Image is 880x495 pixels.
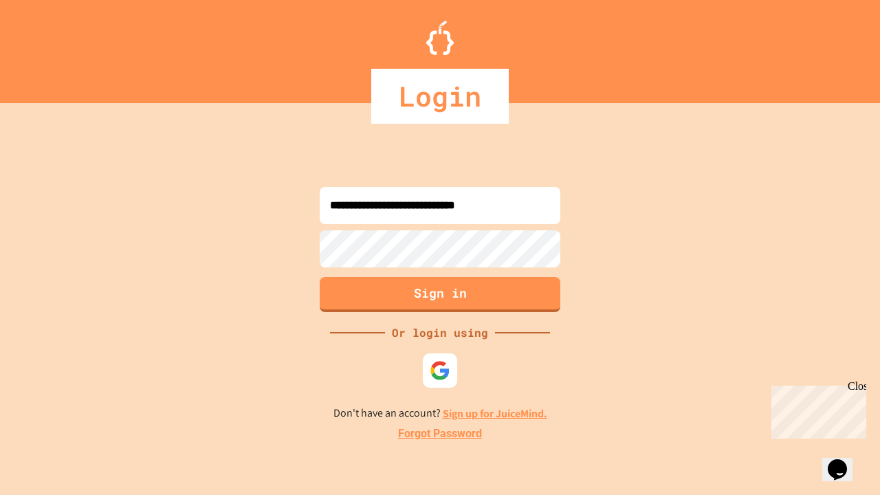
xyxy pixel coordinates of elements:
[443,406,547,421] a: Sign up for JuiceMind.
[398,426,482,442] a: Forgot Password
[426,21,454,55] img: Logo.svg
[385,324,495,341] div: Or login using
[371,69,509,124] div: Login
[5,5,95,87] div: Chat with us now!Close
[320,277,560,312] button: Sign in
[430,360,450,381] img: google-icon.svg
[333,405,547,422] p: Don't have an account?
[766,380,866,439] iframe: chat widget
[822,440,866,481] iframe: chat widget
